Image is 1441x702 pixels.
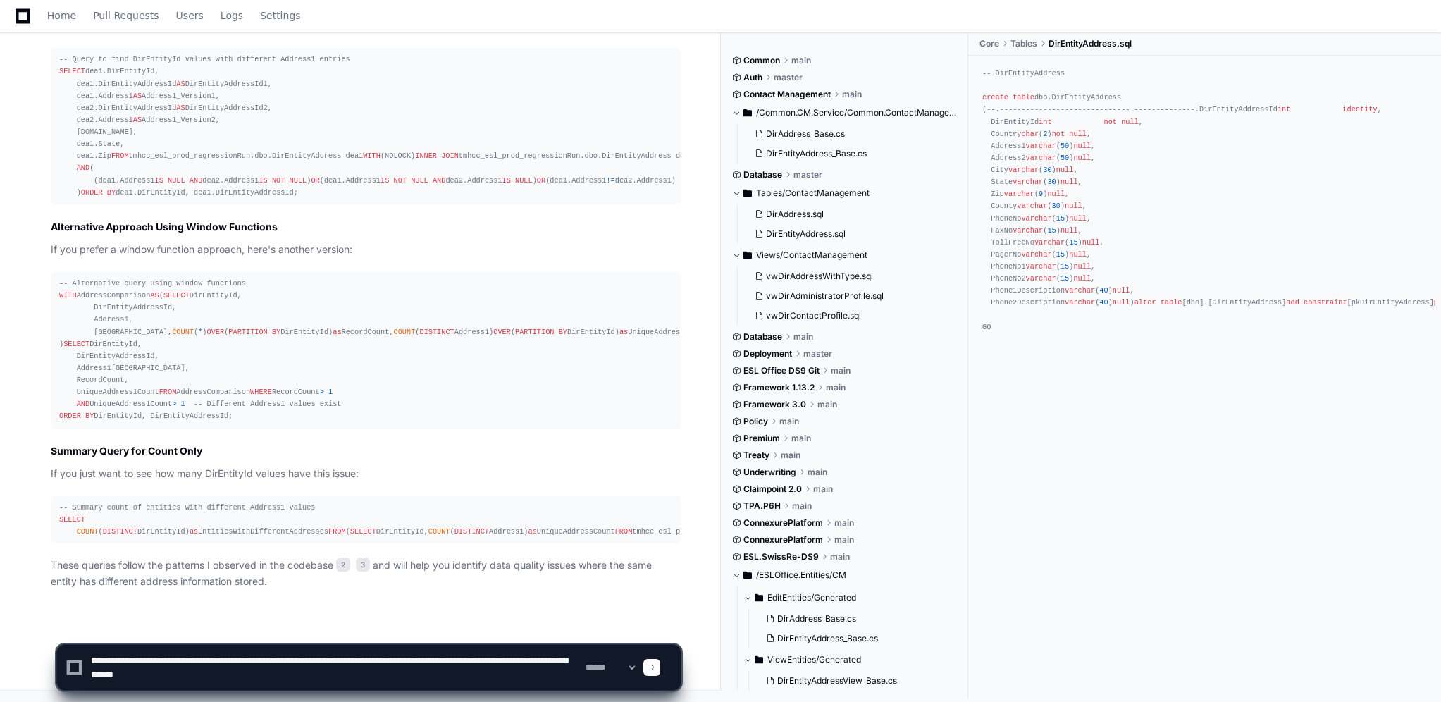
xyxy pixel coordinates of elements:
span: OR [311,176,319,185]
span: main [779,416,799,427]
span: Pull Requests [93,11,159,20]
span: 15 [1060,262,1069,271]
button: vwDirAdministratorProfile.sql [749,286,950,306]
h2: Summary Query for Count Only [51,444,681,458]
svg: Directory [743,185,752,202]
span: null [1056,166,1074,174]
span: 40 [1099,286,1108,295]
span: main [826,382,846,393]
span: BY [559,328,567,336]
span: AND [190,176,202,185]
span: 50 [1060,142,1069,150]
span: Premium [743,433,780,444]
span: null [1073,274,1091,283]
span: table [1161,298,1182,307]
span: varchar [1026,274,1056,283]
span: varchar [1026,142,1056,150]
span: -- Summary count of entities with different Address1 values [59,503,315,512]
span: main [834,534,854,546]
span: ESL.SwissRe-DS9 [743,551,819,562]
span: as [528,527,536,536]
span: -- DirEntityAddress [982,69,1065,78]
span: null [1047,190,1065,198]
span: Tables [1010,38,1037,49]
span: vwDirAddressWithType.sql [766,271,873,282]
span: Contact Management [743,89,831,100]
span: IS [502,176,511,185]
span: ORDER [59,412,81,420]
span: main [813,484,833,495]
span: 15 [1056,214,1065,222]
span: AS [133,92,142,100]
span: null [1073,262,1091,271]
span: null [1121,117,1139,125]
button: vwDirAddressWithType.sql [749,266,950,286]
span: FROM [328,527,346,536]
span: main [791,55,811,66]
span: COUNT [428,527,450,536]
svg: Directory [743,247,752,264]
span: OVER [493,328,511,336]
span: Auth [743,72,762,83]
span: alter [1134,298,1156,307]
span: Framework 3.0 [743,399,806,410]
span: null [1060,178,1078,186]
span: WITH [59,291,77,300]
span: Common [743,55,780,66]
span: Treaty [743,450,769,461]
span: varchar [1065,298,1095,307]
span: varchar [1013,226,1043,234]
span: FROM [111,152,129,160]
span: FROM [159,388,177,396]
span: --.------------------------------.--------------. [987,105,1199,113]
span: DirAddress_Base.cs [766,128,845,140]
span: varchar [1065,286,1095,295]
span: varchar [1017,202,1047,210]
span: varchar [1021,250,1051,259]
span: IS [259,176,267,185]
span: as [333,328,341,336]
span: DISTINCT [103,527,137,536]
span: > [320,388,324,396]
span: ConnexurePlatform [743,517,823,529]
span: main [834,517,854,529]
span: varchar [1021,214,1051,222]
span: COUNT [172,328,194,336]
span: COUNT [77,527,99,536]
span: ORDER [81,188,103,197]
span: SELECT [350,527,376,536]
span: NULL [515,176,533,185]
span: IS [155,176,163,185]
span: as [619,328,628,336]
span: PARTITION [228,328,267,336]
p: If you just want to see how many DirEntityId values have this issue: [51,466,681,482]
span: 30 [1052,202,1060,210]
button: Tables/ContactManagement [732,182,958,204]
span: DISTINCT [454,527,489,536]
h2: Alternative Approach Using Window Functions [51,220,681,234]
span: AND [77,164,89,172]
span: Claimpoint 2.0 [743,484,802,495]
span: AND [433,176,445,185]
button: Views/ContactManagement [732,244,958,266]
span: FROM [615,527,633,536]
span: AS [133,116,142,124]
span: Policy [743,416,768,427]
span: > [172,400,176,408]
span: main [830,551,850,562]
span: 15 [1056,250,1065,259]
span: NOT NULL [393,176,428,185]
span: null [1113,286,1130,295]
span: varchar [1034,238,1065,247]
span: main [831,365,851,376]
span: OVER [207,328,225,336]
span: Framework 1.13.2 [743,382,815,393]
span: varchar [1008,166,1039,174]
span: SELECT [163,291,190,300]
span: SELECT [59,67,85,75]
span: 50 [1060,154,1069,162]
span: WITH [363,152,381,160]
span: add [1286,298,1299,307]
span: Database [743,169,782,180]
span: Users [176,11,204,20]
